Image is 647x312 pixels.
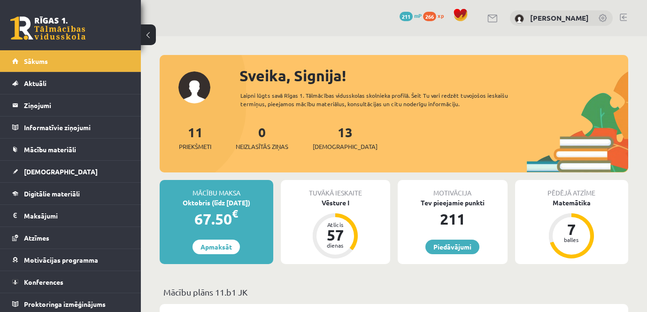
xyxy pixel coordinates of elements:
a: Maksājumi [12,205,129,226]
div: Motivācija [398,180,508,198]
span: € [232,207,238,220]
div: Pēdējā atzīme [515,180,629,198]
span: 211 [400,12,413,21]
a: Matemātika 7 balles [515,198,629,260]
div: Mācību maksa [160,180,273,198]
a: [DEMOGRAPHIC_DATA] [12,161,129,182]
a: Vēsture I Atlicis 57 dienas [281,198,391,260]
span: Neizlasītās ziņas [236,142,288,151]
legend: Maksājumi [24,205,129,226]
img: Signija Fazekaša [515,14,524,23]
span: Sākums [24,57,48,65]
div: Vēsture I [281,198,391,208]
div: Tuvākā ieskaite [281,180,391,198]
span: mP [414,12,422,19]
div: 67.50 [160,208,273,230]
legend: Ziņojumi [24,94,129,116]
a: Sākums [12,50,129,72]
a: Apmaksāt [193,240,240,254]
span: Digitālie materiāli [24,189,80,198]
a: Ziņojumi [12,94,129,116]
div: balles [557,237,585,242]
span: Priekšmeti [179,142,211,151]
a: Aktuāli [12,72,129,94]
div: Oktobris (līdz [DATE]) [160,198,273,208]
div: Laipni lūgts savā Rīgas 1. Tālmācības vidusskolas skolnieka profilā. Šeit Tu vari redzēt tuvojošo... [240,91,522,108]
span: 266 [423,12,436,21]
a: 13[DEMOGRAPHIC_DATA] [313,124,377,151]
a: 211 mP [400,12,422,19]
a: Digitālie materiāli [12,183,129,204]
a: Piedāvājumi [425,240,479,254]
div: Tev pieejamie punkti [398,198,508,208]
a: 266 xp [423,12,448,19]
a: Motivācijas programma [12,249,129,271]
a: 0Neizlasītās ziņas [236,124,288,151]
div: Atlicis [321,222,349,227]
p: Mācību plāns 11.b1 JK [163,286,624,298]
a: [PERSON_NAME] [530,13,589,23]
span: [DEMOGRAPHIC_DATA] [313,142,377,151]
span: xp [438,12,444,19]
span: Motivācijas programma [24,256,98,264]
div: 211 [398,208,508,230]
div: dienas [321,242,349,248]
span: Aktuāli [24,79,46,87]
span: Mācību materiāli [24,145,76,154]
a: Informatīvie ziņojumi [12,117,129,138]
span: Proktoringa izmēģinājums [24,300,106,308]
a: 11Priekšmeti [179,124,211,151]
div: 57 [321,227,349,242]
a: Atzīmes [12,227,129,249]
div: 7 [557,222,585,237]
div: Matemātika [515,198,629,208]
a: Rīgas 1. Tālmācības vidusskola [10,16,85,40]
span: [DEMOGRAPHIC_DATA] [24,167,98,176]
a: Konferences [12,271,129,293]
a: Mācību materiāli [12,139,129,160]
legend: Informatīvie ziņojumi [24,117,129,138]
span: Konferences [24,278,63,286]
span: Atzīmes [24,234,49,242]
div: Sveika, Signija! [239,64,628,87]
